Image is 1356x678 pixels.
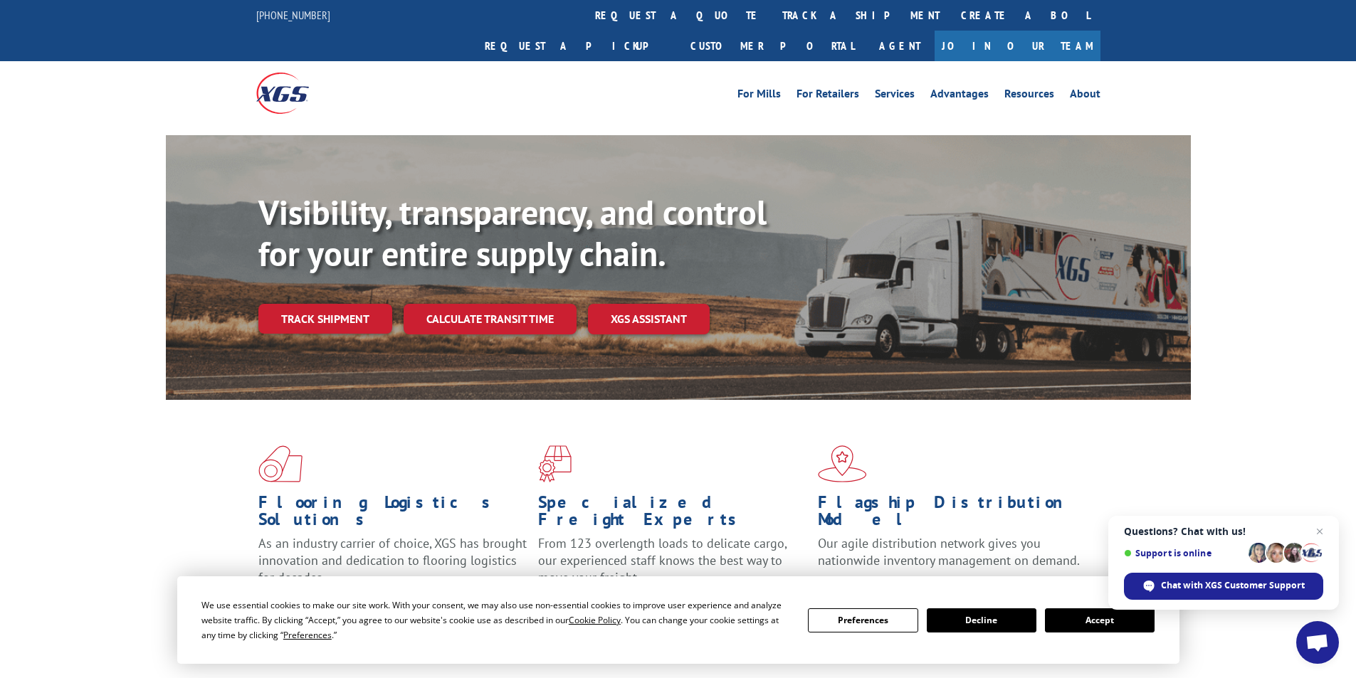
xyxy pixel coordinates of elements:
a: [PHONE_NUMBER] [256,8,330,22]
p: From 123 overlength loads to delicate cargo, our experienced staff knows the best way to move you... [538,535,807,598]
button: Accept [1045,608,1155,632]
button: Decline [927,608,1036,632]
a: Agent [865,31,935,61]
span: Close chat [1311,523,1328,540]
span: As an industry carrier of choice, XGS has brought innovation and dedication to flooring logistics... [258,535,527,586]
a: Join Our Team [935,31,1100,61]
a: Calculate transit time [404,304,577,334]
h1: Specialized Freight Experts [538,494,807,535]
b: Visibility, transparency, and control for your entire supply chain. [258,190,767,275]
a: Request a pickup [474,31,680,61]
a: Services [875,88,915,104]
span: Support is online [1124,548,1244,558]
div: Chat with XGS Customer Support [1124,573,1323,600]
span: Our agile distribution network gives you nationwide inventory management on demand. [818,535,1080,568]
a: Advantages [930,88,989,104]
div: We use essential cookies to make our site work. With your consent, we may also use non-essential ... [201,598,791,642]
a: XGS ASSISTANT [588,304,710,334]
a: For Retailers [797,88,859,104]
div: Cookie Consent Prompt [177,576,1179,664]
a: Track shipment [258,304,392,334]
h1: Flooring Logistics Solutions [258,494,527,535]
a: Customer Portal [680,31,865,61]
img: xgs-icon-focused-on-flooring-red [538,445,572,482]
span: Chat with XGS Customer Support [1161,579,1305,592]
button: Preferences [808,608,918,632]
span: Preferences [283,629,332,641]
span: Questions? Chat with us! [1124,526,1323,537]
img: xgs-icon-flagship-distribution-model-red [818,445,867,482]
span: Cookie Policy [569,614,621,626]
h1: Flagship Distribution Model [818,494,1087,535]
div: Open chat [1296,621,1339,664]
a: Resources [1004,88,1054,104]
a: About [1070,88,1100,104]
img: xgs-icon-total-supply-chain-intelligence-red [258,445,303,482]
a: For Mills [737,88,781,104]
